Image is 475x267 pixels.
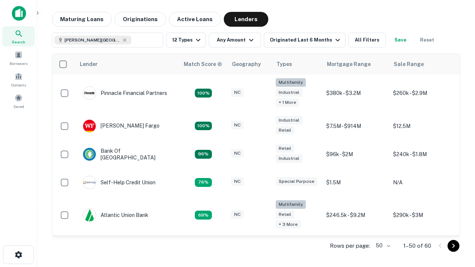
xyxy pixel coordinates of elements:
div: Originated Last 6 Months [270,36,342,44]
div: Pinnacle Financial Partners [83,86,167,100]
td: N/A [389,168,456,197]
span: Contacts [11,82,26,88]
div: NC [231,177,243,186]
div: Bank Of [GEOGRAPHIC_DATA] [83,148,172,161]
div: Retail [276,126,294,135]
a: Contacts [2,69,35,89]
td: $246.5k - $9.2M [322,197,389,234]
div: NC [231,149,243,158]
button: Reset [415,33,439,47]
button: All Filters [348,33,386,47]
td: $380k - $3.2M [322,75,389,112]
div: Self-help Credit Union [83,176,155,189]
th: Capitalize uses an advanced AI algorithm to match your search with the best lender. The match sco... [179,54,227,75]
p: Rows per page: [330,241,370,250]
a: Borrowers [2,48,35,68]
img: picture [83,87,96,99]
div: Capitalize uses an advanced AI algorithm to match your search with the best lender. The match sco... [184,60,222,68]
div: + 3 more [276,220,301,229]
td: $7.5M - $914M [322,112,389,140]
td: $96k - $2M [322,140,389,168]
a: Saved [2,91,35,111]
img: picture [83,148,96,161]
div: Atlantic Union Bank [83,208,148,222]
div: Industrial [276,88,302,97]
div: Retail [276,144,294,153]
button: Originated Last 6 Months [264,33,345,47]
div: Matching Properties: 15, hasApolloMatch: undefined [195,122,212,131]
div: Matching Properties: 26, hasApolloMatch: undefined [195,89,212,98]
div: Sale Range [394,60,424,69]
span: Borrowers [10,60,27,66]
div: Matching Properties: 11, hasApolloMatch: undefined [195,178,212,187]
img: picture [83,176,96,189]
button: Go to next page [448,240,459,252]
div: Lender [80,60,98,69]
div: Retail [276,210,294,219]
div: NC [231,88,243,97]
span: Search [12,39,25,45]
iframe: Chat Widget [438,184,475,220]
div: NC [231,121,243,129]
div: NC [231,210,243,219]
p: 1–50 of 60 [403,241,431,250]
th: Lender [75,54,179,75]
button: Any Amount [209,33,261,47]
div: Types [276,60,292,69]
div: Multifamily [276,78,306,87]
div: + 1 more [276,98,299,107]
div: Geography [232,60,261,69]
img: capitalize-icon.png [12,6,26,21]
td: $290k - $3M [389,197,456,234]
td: $240k - $1.8M [389,140,456,168]
span: Saved [13,103,24,109]
td: $1.5M [322,168,389,197]
img: picture [83,209,96,221]
div: [PERSON_NAME] Fargo [83,119,160,133]
button: Maturing Loans [52,12,112,27]
th: Types [272,54,322,75]
img: picture [83,120,96,132]
button: Save your search to get updates of matches that match your search criteria. [389,33,412,47]
button: Lenders [224,12,268,27]
td: $12.5M [389,112,456,140]
div: 50 [373,240,392,251]
span: [PERSON_NAME][GEOGRAPHIC_DATA], [GEOGRAPHIC_DATA] [65,37,120,43]
button: Originations [115,12,166,27]
div: Matching Properties: 10, hasApolloMatch: undefined [195,211,212,220]
th: Geography [227,54,272,75]
h6: Match Score [184,60,221,68]
div: Special Purpose [276,177,317,186]
div: Industrial [276,116,302,125]
div: Industrial [276,154,302,163]
div: Matching Properties: 14, hasApolloMatch: undefined [195,150,212,159]
button: Active Loans [169,12,221,27]
a: Search [2,26,35,46]
div: Multifamily [276,200,306,209]
th: Sale Range [389,54,456,75]
div: Mortgage Range [327,60,371,69]
button: 12 Types [166,33,206,47]
th: Mortgage Range [322,54,389,75]
td: $260k - $2.9M [389,75,456,112]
